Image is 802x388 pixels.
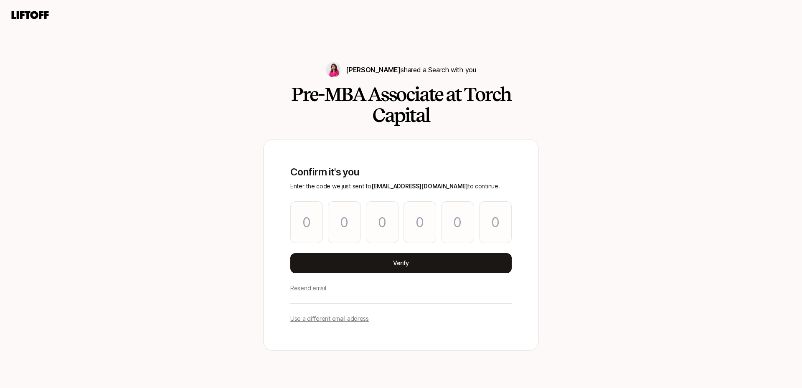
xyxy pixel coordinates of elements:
h2: Pre-MBA Associate at Torch Capital [276,84,526,126]
span: [PERSON_NAME] [346,66,401,74]
input: Please enter OTP character 3 [366,201,398,243]
p: Confirm it's you [290,166,512,178]
button: Verify [290,253,512,273]
input: Please enter OTP character 4 [404,201,436,243]
input: Please enter OTP character 1 [290,201,323,243]
input: Please enter OTP character 2 [328,201,360,243]
p: Enter the code we just sent to to continue. [290,181,512,191]
img: 9e09e871_5697_442b_ae6e_b16e3f6458f8.jpg [326,62,341,77]
input: Please enter OTP character 5 [441,201,474,243]
p: shared a Search with you [346,64,476,75]
span: [EMAIL_ADDRESS][DOMAIN_NAME] [371,183,468,190]
p: Use a different email address [290,314,369,324]
p: Resend email [290,283,326,293]
input: Please enter OTP character 6 [479,201,512,243]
